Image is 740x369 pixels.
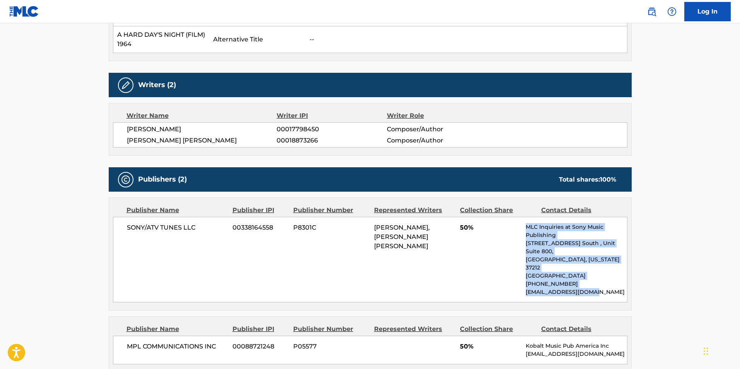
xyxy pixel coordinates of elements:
[277,111,387,120] div: Writer IPI
[526,272,627,280] p: [GEOGRAPHIC_DATA]
[600,176,616,183] span: 100 %
[126,206,227,215] div: Publisher Name
[277,136,386,145] span: 00018873266
[113,26,209,53] td: A HARD DAY'S NIGHT (FILM) 1964
[293,206,368,215] div: Publisher Number
[526,342,627,350] p: Kobalt Music Pub America Inc
[541,206,616,215] div: Contact Details
[374,224,430,250] span: [PERSON_NAME], [PERSON_NAME] [PERSON_NAME]
[387,136,487,145] span: Composer/Author
[209,26,306,53] td: Alternative Title
[138,175,187,184] h5: Publishers (2)
[127,342,227,351] span: MPL COMMUNICATIONS INC
[559,175,616,184] div: Total shares:
[387,111,487,120] div: Writer Role
[293,342,368,351] span: P05577
[526,223,627,239] p: MLC Inquiries at Sony Music Publishing
[526,280,627,288] p: [PHONE_NUMBER]
[541,324,616,334] div: Contact Details
[701,332,740,369] iframe: Chat Widget
[644,4,660,19] a: Public Search
[704,340,708,363] div: Drag
[387,125,487,134] span: Composer/Author
[121,175,130,184] img: Publishers
[126,324,227,334] div: Publisher Name
[684,2,731,21] a: Log In
[460,342,520,351] span: 50%
[526,350,627,358] p: [EMAIL_ADDRESS][DOMAIN_NAME]
[526,256,627,272] p: [GEOGRAPHIC_DATA], [US_STATE] 37212
[526,288,627,296] p: [EMAIL_ADDRESS][DOMAIN_NAME]
[127,223,227,232] span: SONY/ATV TUNES LLC
[667,7,677,16] img: help
[293,324,368,334] div: Publisher Number
[121,81,130,90] img: Writers
[232,206,287,215] div: Publisher IPI
[460,223,520,232] span: 50%
[232,223,287,232] span: 00338164558
[232,342,287,351] span: 00088721248
[9,6,39,17] img: MLC Logo
[293,223,368,232] span: P8301C
[647,7,656,16] img: search
[277,125,386,134] span: 00017798450
[460,324,535,334] div: Collection Share
[306,26,627,53] td: --
[232,324,287,334] div: Publisher IPI
[526,239,627,256] p: [STREET_ADDRESS] South , Unit Suite 800,
[374,206,454,215] div: Represented Writers
[126,111,277,120] div: Writer Name
[127,136,277,145] span: [PERSON_NAME] [PERSON_NAME]
[664,4,680,19] div: Help
[138,81,176,89] h5: Writers (2)
[374,324,454,334] div: Represented Writers
[127,125,277,134] span: [PERSON_NAME]
[460,206,535,215] div: Collection Share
